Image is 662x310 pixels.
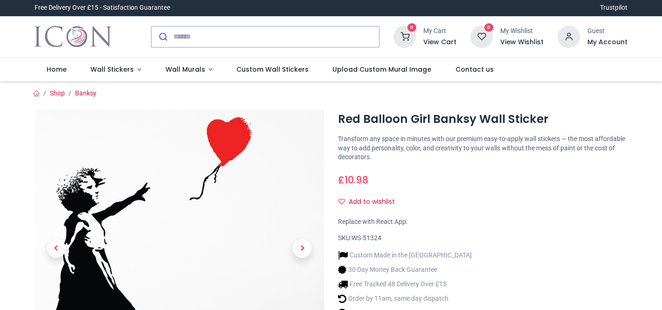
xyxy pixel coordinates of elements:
a: 0 [470,32,493,40]
h1: Red Balloon Girl Banksy Wall Sticker [338,111,628,127]
li: Free Tracked 48 Delivery Over £15 [338,279,472,289]
div: My Cart [423,27,456,36]
button: Add to wishlistAdd to wishlist [338,194,403,210]
span: Previous [47,239,66,258]
span: 10.98 [345,173,368,187]
span: Contact us [455,65,494,74]
li: Custom Made in the [GEOGRAPHIC_DATA] [338,250,472,260]
a: Trustpilot [600,3,628,13]
p: Transform any space in minutes with our premium easy-to-apply wall stickers — the most affordable... [338,135,628,162]
span: WS-51324 [352,234,381,242]
div: Free Delivery Over £15 - Satisfaction Guarantee [34,3,170,13]
a: View Wishlist [500,38,544,47]
div: My Wishlist [500,27,544,36]
a: 0 [393,32,416,40]
span: Wall Murals [165,65,205,74]
span: Wall Stickers [90,65,134,74]
a: Logo of Icon Wall Stickers [34,24,111,50]
a: Wall Stickers [78,58,153,82]
a: Wall Murals [153,58,225,82]
sup: 0 [484,23,493,32]
a: Banksy [75,89,97,97]
div: Replace with React App. [338,217,628,227]
div: Guest [587,27,628,36]
span: £ [338,173,368,187]
a: Shop [50,89,65,97]
img: Icon Wall Stickers [34,24,111,50]
li: Order by 11am, same day dispatch [338,294,472,303]
span: Custom Wall Stickers [236,65,309,74]
a: View Cart [423,38,456,47]
button: Submit [152,27,173,47]
div: SKU: [338,234,628,243]
span: Next [293,239,311,258]
sup: 0 [407,23,416,32]
span: Upload Custom Mural Image [332,65,431,74]
li: 30 Day Money Back Guarantee [338,265,472,275]
span: Home [47,65,67,74]
a: My Account [587,38,628,47]
i: Add to wishlist [338,198,345,205]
